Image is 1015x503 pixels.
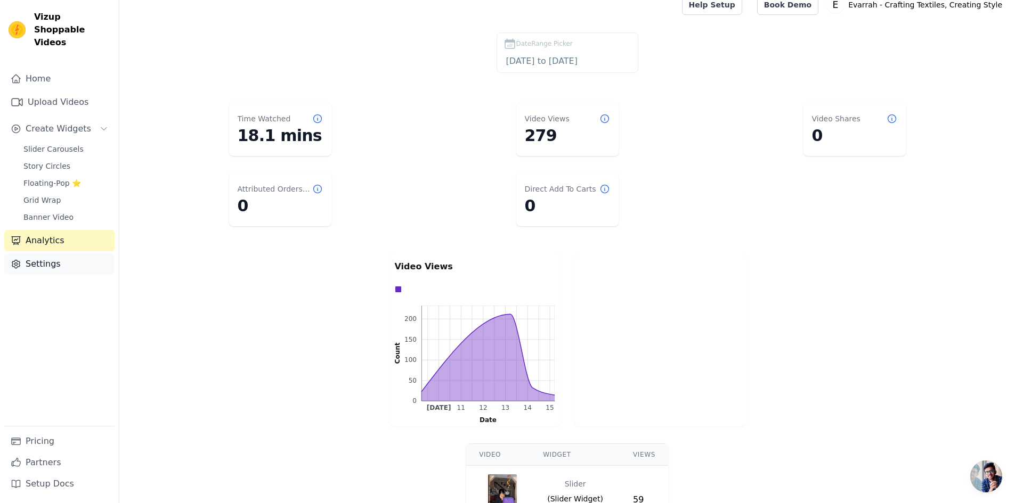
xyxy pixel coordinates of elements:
[525,113,570,124] dt: Video Views
[479,416,496,424] text: Date
[394,342,401,364] text: Count
[404,336,417,343] text: 150
[23,161,70,171] span: Story Circles
[523,405,531,412] text: 14
[17,176,115,191] a: Floating-Pop ⭐
[426,405,451,412] g: Wed Sep 10 2025 00:00:00 GMT+0530 (India Standard Time)
[238,184,312,194] dt: Attributed Orders Count
[23,144,84,154] span: Slider Carousels
[26,122,91,135] span: Create Widgets
[4,92,115,113] a: Upload Videos
[9,21,26,38] img: Vizup
[565,474,586,493] div: Slider
[457,405,465,412] text: 11
[404,315,417,323] text: 200
[4,473,115,494] a: Setup Docs
[23,195,61,205] span: Grid Wrap
[4,230,115,251] a: Analytics
[408,377,416,384] text: 50
[4,253,115,275] a: Settings
[4,431,115,452] a: Pricing
[23,178,81,188] span: Floating-Pop ⭐
[516,39,573,48] span: DateRange Picker
[17,210,115,225] a: Banner Video
[523,405,531,412] g: Sun Sep 14 2025 00:00:00 GMT+0530 (India Standard Time)
[812,126,897,145] dd: 0
[479,405,487,412] text: 12
[530,444,620,466] th: Widget
[404,306,421,405] g: left ticks
[426,405,451,412] text: [DATE]
[17,142,115,156] a: Slider Carousels
[4,452,115,473] a: Partners
[404,356,417,364] text: 100
[238,113,291,124] dt: Time Watched
[34,11,110,49] span: Vizup Shoppable Videos
[4,68,115,89] a: Home
[970,460,1002,492] div: Open chat
[525,126,610,145] dd: 279
[392,283,552,295] div: Data groups
[238,126,323,145] dd: 18.1 mins
[4,118,115,139] button: Create Widgets
[504,54,631,68] input: DateRange Picker
[525,196,610,216] dd: 0
[620,444,668,466] th: Views
[546,405,554,412] text: 15
[378,306,421,405] g: left axis
[466,444,530,466] th: Video
[17,159,115,174] a: Story Circles
[412,397,417,405] text: 0
[501,405,509,412] text: 13
[812,113,860,124] dt: Video Shares
[421,401,555,411] g: bottom ticks
[501,405,509,412] g: Sat Sep 13 2025 00:00:00 GMT+0530 (India Standard Time)
[525,184,596,194] dt: Direct Add To Carts
[457,405,465,412] g: Thu Sep 11 2025 00:00:00 GMT+0530 (India Standard Time)
[479,405,487,412] g: Fri Sep 12 2025 00:00:00 GMT+0530 (India Standard Time)
[546,405,554,412] g: Mon Sep 15 2025 00:00:00 GMT+0530 (India Standard Time)
[23,212,74,222] span: Banner Video
[17,193,115,208] a: Grid Wrap
[238,196,323,216] dd: 0
[395,260,555,273] p: Video Views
